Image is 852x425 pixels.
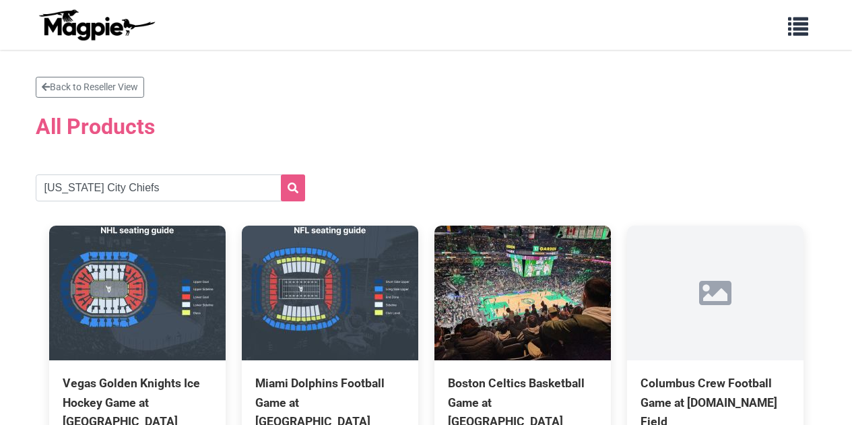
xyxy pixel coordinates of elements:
img: logo-ab69f6fb50320c5b225c76a69d11143b.png [36,9,157,41]
h2: All Products [36,106,817,148]
a: Back to Reseller View [36,77,144,98]
input: Search products... [36,174,305,201]
img: Boston Celtics Basketball Game at TD Garden [434,226,611,360]
img: Miami Dolphins Football Game at Hard Rock Stadium [242,226,418,360]
img: Vegas Golden Knights Ice Hockey Game at T-Mobile Arena [49,226,226,360]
